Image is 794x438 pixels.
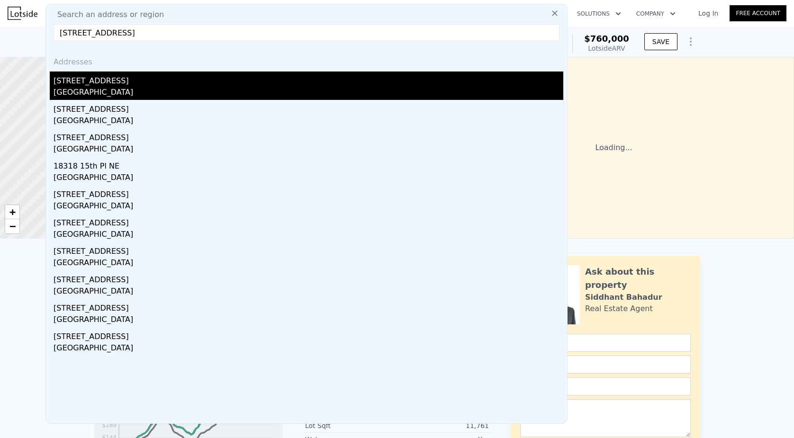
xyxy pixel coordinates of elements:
div: Real Estate Agent [585,303,653,314]
div: [GEOGRAPHIC_DATA] [54,286,563,299]
button: Solutions [569,5,629,22]
div: [STREET_ADDRESS] [54,128,563,143]
div: 18318 15th Pl NE [54,157,563,172]
div: [STREET_ADDRESS] [54,327,563,342]
div: [STREET_ADDRESS] [54,214,563,229]
span: $760,000 [584,34,629,44]
div: [GEOGRAPHIC_DATA] [54,87,563,100]
a: Log In [687,9,730,18]
div: Ask about this property [585,265,691,292]
span: Search an address or region [50,9,164,20]
div: [STREET_ADDRESS] [54,299,563,314]
div: [GEOGRAPHIC_DATA] [54,314,563,327]
div: [STREET_ADDRESS] [54,100,563,115]
tspan: $189 [102,422,117,429]
div: 11,761 [397,421,489,430]
div: Addresses [50,49,563,72]
button: SAVE [644,33,677,50]
span: − [9,220,16,232]
div: [GEOGRAPHIC_DATA] [54,172,563,185]
input: Email [520,356,691,374]
span: + [9,206,16,218]
div: [STREET_ADDRESS] [54,185,563,200]
input: Name [520,334,691,352]
div: [GEOGRAPHIC_DATA] [54,342,563,356]
div: [STREET_ADDRESS] [54,270,563,286]
div: [STREET_ADDRESS] [54,242,563,257]
a: Zoom in [5,205,19,219]
button: Company [629,5,683,22]
div: Lotside ARV [584,44,629,53]
div: Siddhant Bahadur [585,292,662,303]
div: [STREET_ADDRESS] [54,72,563,87]
div: [GEOGRAPHIC_DATA] [54,229,563,242]
img: Lotside [8,7,37,20]
div: [GEOGRAPHIC_DATA] [54,200,563,214]
div: [GEOGRAPHIC_DATA] [54,115,563,128]
div: Lot Sqft [305,421,397,430]
div: [GEOGRAPHIC_DATA] [54,143,563,157]
div: [GEOGRAPHIC_DATA] [54,257,563,270]
button: Show Options [681,32,700,51]
a: Free Account [730,5,786,21]
a: Zoom out [5,219,19,233]
input: Enter an address, city, region, neighborhood or zip code [54,24,559,41]
div: Loading... [433,57,794,239]
input: Phone [520,377,691,395]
